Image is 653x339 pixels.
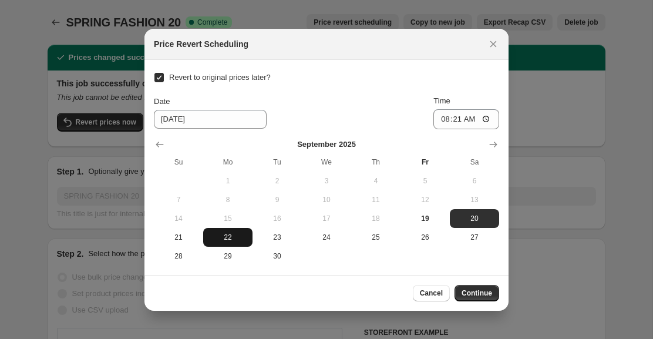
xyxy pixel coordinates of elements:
span: 14 [159,214,198,223]
span: 22 [208,233,248,242]
button: Monday September 1 2025 [203,172,253,190]
button: Sunday September 28 2025 [154,247,203,266]
button: Monday September 22 2025 [203,228,253,247]
span: 20 [455,214,494,223]
button: Saturday September 6 2025 [450,172,499,190]
span: 9 [257,195,297,204]
input: 9/19/2025 [154,110,267,129]
span: 13 [455,195,494,204]
button: Sunday September 14 2025 [154,209,203,228]
th: Tuesday [253,153,302,172]
button: Thursday September 18 2025 [351,209,400,228]
button: Tuesday September 16 2025 [253,209,302,228]
span: 21 [159,233,198,242]
input: 12:00 [433,109,499,129]
span: 29 [208,251,248,261]
span: 30 [257,251,297,261]
th: Friday [400,153,450,172]
button: Friday September 5 2025 [400,172,450,190]
span: 2 [257,176,297,186]
button: Wednesday September 24 2025 [302,228,351,247]
th: Wednesday [302,153,351,172]
span: Th [356,157,396,167]
button: Thursday September 25 2025 [351,228,400,247]
span: Cancel [420,288,443,298]
button: Wednesday September 10 2025 [302,190,351,209]
span: Revert to original prices later? [169,73,271,82]
span: Tu [257,157,297,167]
span: 19 [405,214,445,223]
span: 16 [257,214,297,223]
span: Sa [455,157,494,167]
th: Monday [203,153,253,172]
span: 6 [455,176,494,186]
th: Thursday [351,153,400,172]
span: 17 [307,214,346,223]
span: 25 [356,233,396,242]
span: 3 [307,176,346,186]
button: Saturday September 20 2025 [450,209,499,228]
button: Tuesday September 9 2025 [253,190,302,209]
span: 12 [405,195,445,204]
button: Monday September 29 2025 [203,247,253,266]
span: 11 [356,195,396,204]
span: 4 [356,176,396,186]
h2: Price Revert Scheduling [154,38,248,50]
span: 5 [405,176,445,186]
span: 24 [307,233,346,242]
button: Wednesday September 17 2025 [302,209,351,228]
span: 10 [307,195,346,204]
button: Close [485,36,501,52]
span: Su [159,157,198,167]
span: Mo [208,157,248,167]
button: Monday September 15 2025 [203,209,253,228]
span: 23 [257,233,297,242]
button: Sunday September 7 2025 [154,190,203,209]
button: Cancel [413,285,450,301]
button: Saturday September 27 2025 [450,228,499,247]
span: Fr [405,157,445,167]
span: Time [433,96,450,105]
button: Tuesday September 30 2025 [253,247,302,266]
button: Thursday September 11 2025 [351,190,400,209]
button: Today Friday September 19 2025 [400,209,450,228]
span: 26 [405,233,445,242]
button: Friday September 26 2025 [400,228,450,247]
span: Continue [462,288,492,298]
span: 28 [159,251,198,261]
span: 8 [208,195,248,204]
button: Wednesday September 3 2025 [302,172,351,190]
span: 27 [455,233,494,242]
th: Sunday [154,153,203,172]
button: Show previous month, August 2025 [152,136,168,153]
span: 15 [208,214,248,223]
span: 18 [356,214,396,223]
button: Tuesday September 2 2025 [253,172,302,190]
span: 7 [159,195,198,204]
button: Saturday September 13 2025 [450,190,499,209]
span: 1 [208,176,248,186]
th: Saturday [450,153,499,172]
button: Friday September 12 2025 [400,190,450,209]
button: Thursday September 4 2025 [351,172,400,190]
button: Tuesday September 23 2025 [253,228,302,247]
span: Date [154,97,170,106]
button: Sunday September 21 2025 [154,228,203,247]
button: Monday September 8 2025 [203,190,253,209]
button: Continue [455,285,499,301]
span: We [307,157,346,167]
button: Show next month, October 2025 [485,136,501,153]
